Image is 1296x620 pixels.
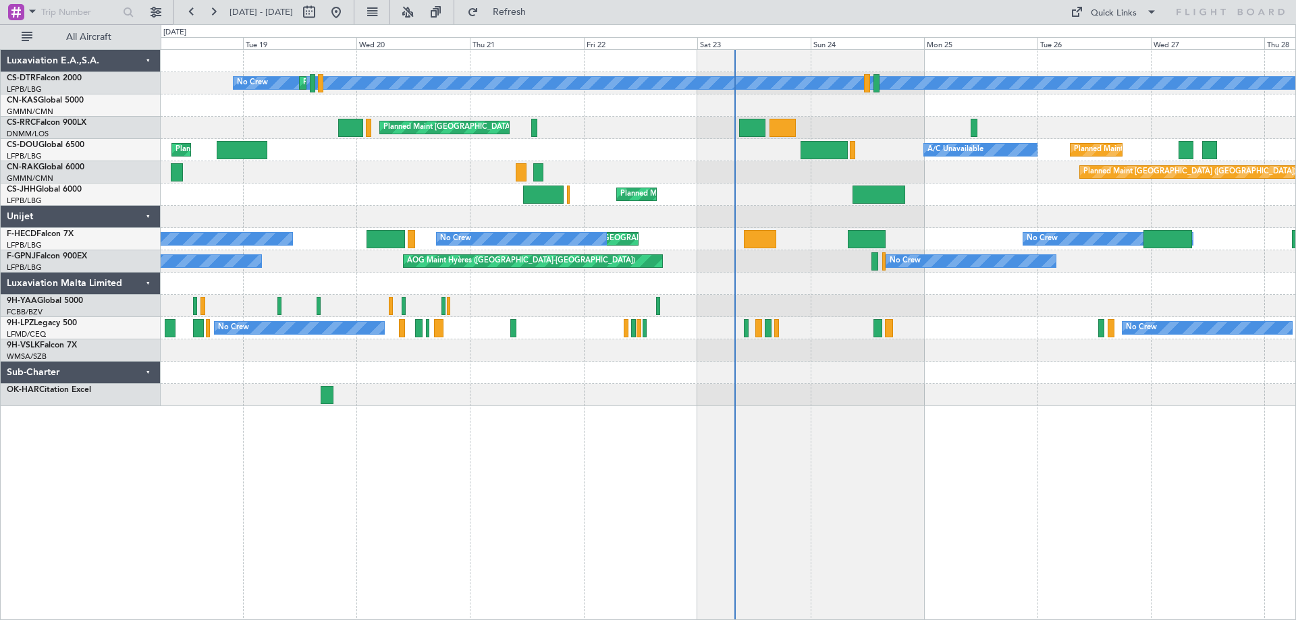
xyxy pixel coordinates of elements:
button: Quick Links [1064,1,1164,23]
button: All Aircraft [15,26,146,48]
a: GMMN/CMN [7,173,53,184]
a: LFPB/LBG [7,151,42,161]
div: Sun 24 [811,37,924,49]
div: [DATE] [163,27,186,38]
span: 9H-VSLK [7,341,40,349]
a: CS-DTRFalcon 2000 [7,74,82,82]
div: Mon 25 [924,37,1037,49]
span: CS-JHH [7,186,36,194]
div: Wed 27 [1151,37,1264,49]
span: F-HECD [7,230,36,238]
span: 9H-YAA [7,297,37,305]
div: Tue 26 [1037,37,1151,49]
a: LFPB/LBG [7,240,42,250]
div: Quick Links [1091,7,1137,20]
div: No Crew [1126,318,1157,338]
div: Wed 20 [356,37,470,49]
a: FCBB/BZV [7,307,43,317]
a: 9H-VSLKFalcon 7X [7,341,77,349]
a: LFPB/LBG [7,196,42,206]
span: CN-RAK [7,163,38,171]
a: CS-JHHGlobal 6000 [7,186,82,194]
div: No Crew [890,251,921,271]
a: LFPB/LBG [7,84,42,94]
span: F-GPNJ [7,252,36,260]
span: 9H-LPZ [7,319,34,327]
div: No Crew [440,229,471,249]
a: F-GPNJFalcon 900EX [7,252,87,260]
span: Refresh [481,7,538,17]
a: DNMM/LOS [7,129,49,139]
a: CN-RAKGlobal 6000 [7,163,84,171]
div: Thu 21 [470,37,583,49]
span: CS-DTR [7,74,36,82]
div: No Crew [1027,229,1058,249]
div: Fri 22 [584,37,697,49]
div: A/C Unavailable [927,140,983,160]
div: Planned Maint [GEOGRAPHIC_DATA] ([GEOGRAPHIC_DATA]) [1083,162,1296,182]
span: CN-KAS [7,96,38,105]
div: Planned Maint [GEOGRAPHIC_DATA] ([GEOGRAPHIC_DATA]) [383,117,596,138]
div: Mon 18 [130,37,243,49]
a: F-HECDFalcon 7X [7,230,74,238]
a: OK-HARCitation Excel [7,386,91,394]
span: CS-DOU [7,141,38,149]
span: All Aircraft [35,32,142,42]
div: No Crew [218,318,249,338]
span: CS-RRC [7,119,36,127]
div: AOG Maint Hyères ([GEOGRAPHIC_DATA]-[GEOGRAPHIC_DATA]) [407,251,635,271]
span: OK-HAR [7,386,39,394]
a: WMSA/SZB [7,351,47,362]
a: CS-DOUGlobal 6500 [7,141,84,149]
a: GMMN/CMN [7,107,53,117]
div: Tue 19 [243,37,356,49]
div: No Crew [237,73,268,93]
div: Planned Maint [GEOGRAPHIC_DATA] ([GEOGRAPHIC_DATA]) [1074,140,1287,160]
a: 9H-LPZLegacy 500 [7,319,77,327]
a: 9H-YAAGlobal 5000 [7,297,83,305]
span: [DATE] - [DATE] [230,6,293,18]
button: Refresh [461,1,542,23]
a: CN-KASGlobal 5000 [7,96,84,105]
div: Sat 23 [697,37,811,49]
div: Planned Maint Sofia [303,73,372,93]
a: LFMD/CEQ [7,329,46,339]
a: CS-RRCFalcon 900LX [7,119,86,127]
input: Trip Number [41,2,119,22]
div: Planned Maint [GEOGRAPHIC_DATA] ([GEOGRAPHIC_DATA]) [175,140,388,160]
div: Planned Maint [GEOGRAPHIC_DATA] ([GEOGRAPHIC_DATA]) [620,184,833,204]
a: LFPB/LBG [7,262,42,273]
